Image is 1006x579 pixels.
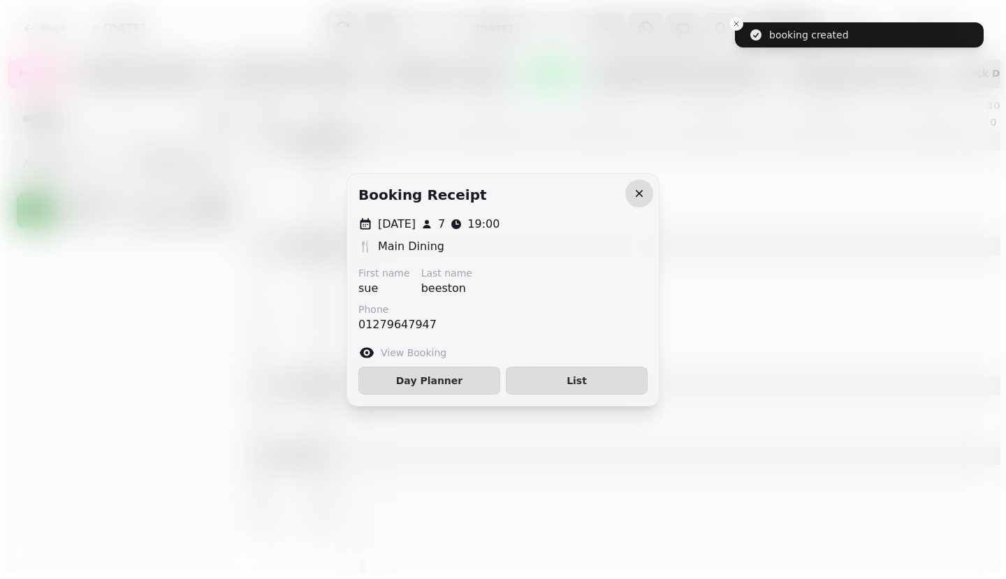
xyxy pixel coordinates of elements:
[358,280,410,297] p: sue
[358,266,410,280] label: First name
[370,376,488,386] span: Day Planner
[378,238,444,255] p: Main Dining
[358,185,487,205] h2: Booking receipt
[518,376,636,386] span: List
[506,367,648,395] button: List
[467,216,500,233] p: 19:00
[438,216,445,233] p: 7
[358,316,437,333] p: 01279647947
[421,280,472,297] p: beeston
[358,238,372,255] p: 🍴
[378,216,416,233] p: [DATE]
[381,346,446,360] label: View Booking
[358,367,500,395] button: Day Planner
[358,302,437,316] label: Phone
[421,266,472,280] label: Last name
